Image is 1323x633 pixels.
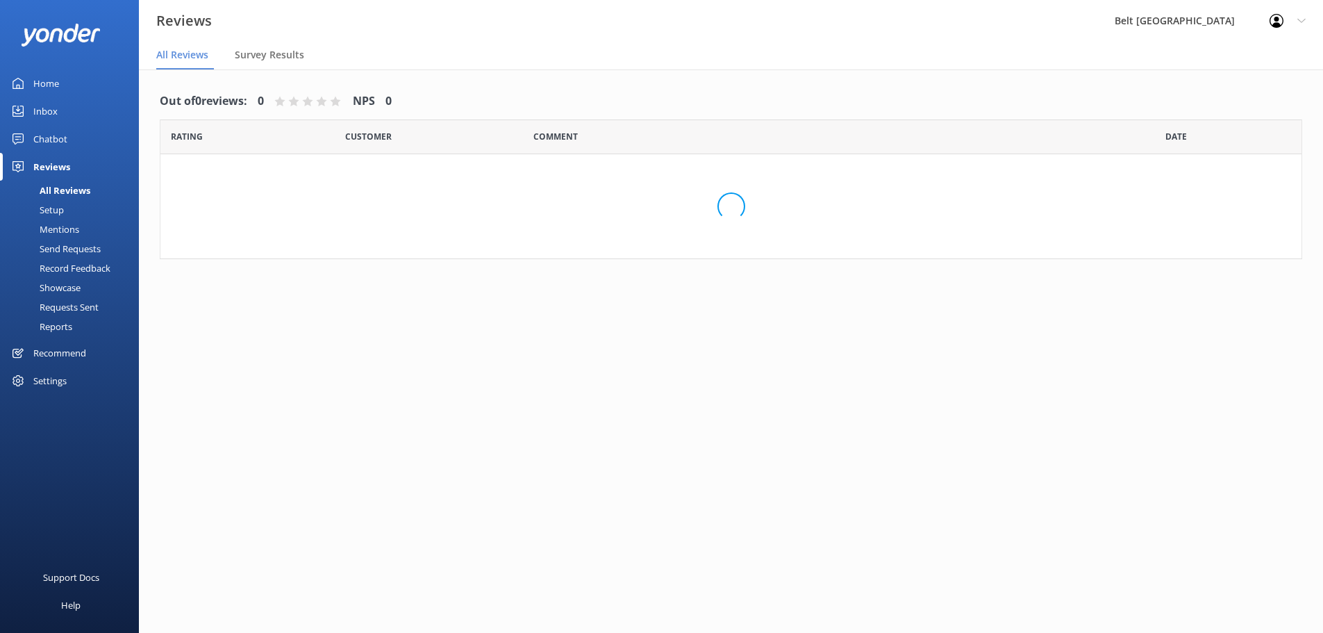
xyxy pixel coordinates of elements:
a: Showcase [8,278,139,297]
div: Record Feedback [8,258,110,278]
div: Send Requests [8,239,101,258]
div: All Reviews [8,181,90,200]
h4: 0 [258,92,264,110]
span: Question [533,130,578,143]
a: All Reviews [8,181,139,200]
div: Reviews [33,153,70,181]
div: Showcase [8,278,81,297]
h4: NPS [353,92,375,110]
div: Support Docs [43,564,99,591]
span: Date [1165,130,1187,143]
span: Date [171,130,203,143]
div: Recommend [33,339,86,367]
img: yonder-white-logo.png [21,24,101,47]
div: Inbox [33,97,58,125]
a: Reports [8,317,139,336]
div: Help [61,591,81,619]
div: Settings [33,367,67,395]
span: All Reviews [156,48,208,62]
h3: Reviews [156,10,212,32]
h4: Out of 0 reviews: [160,92,247,110]
a: Requests Sent [8,297,139,317]
div: Requests Sent [8,297,99,317]
h4: 0 [385,92,392,110]
div: Chatbot [33,125,67,153]
div: Mentions [8,220,79,239]
a: Mentions [8,220,139,239]
div: Setup [8,200,64,220]
a: Send Requests [8,239,139,258]
div: Home [33,69,59,97]
span: Survey Results [235,48,304,62]
a: Setup [8,200,139,220]
div: Reports [8,317,72,336]
a: Record Feedback [8,258,139,278]
span: Date [345,130,392,143]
